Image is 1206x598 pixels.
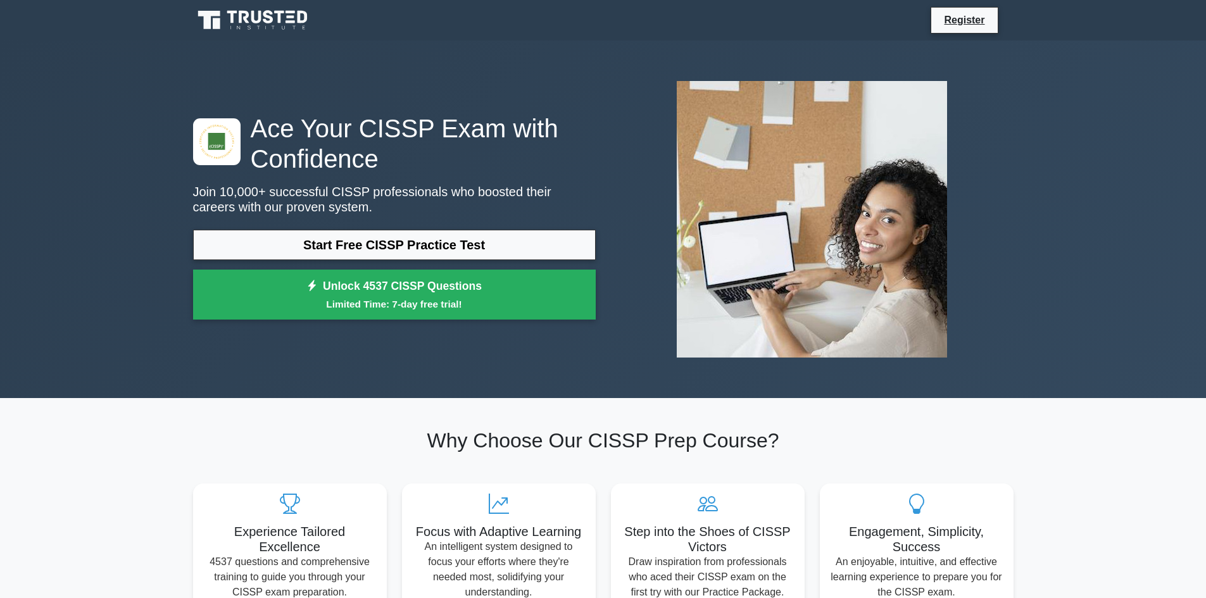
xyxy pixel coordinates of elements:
[209,297,580,311] small: Limited Time: 7-day free trial!
[193,184,596,215] p: Join 10,000+ successful CISSP professionals who boosted their careers with our proven system.
[203,524,377,554] h5: Experience Tailored Excellence
[412,524,586,539] h5: Focus with Adaptive Learning
[193,270,596,320] a: Unlock 4537 CISSP QuestionsLimited Time: 7-day free trial!
[193,230,596,260] a: Start Free CISSP Practice Test
[621,524,795,554] h5: Step into the Shoes of CISSP Victors
[830,524,1003,554] h5: Engagement, Simplicity, Success
[936,12,992,28] a: Register
[193,113,596,174] h1: Ace Your CISSP Exam with Confidence
[193,428,1014,452] h2: Why Choose Our CISSP Prep Course?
